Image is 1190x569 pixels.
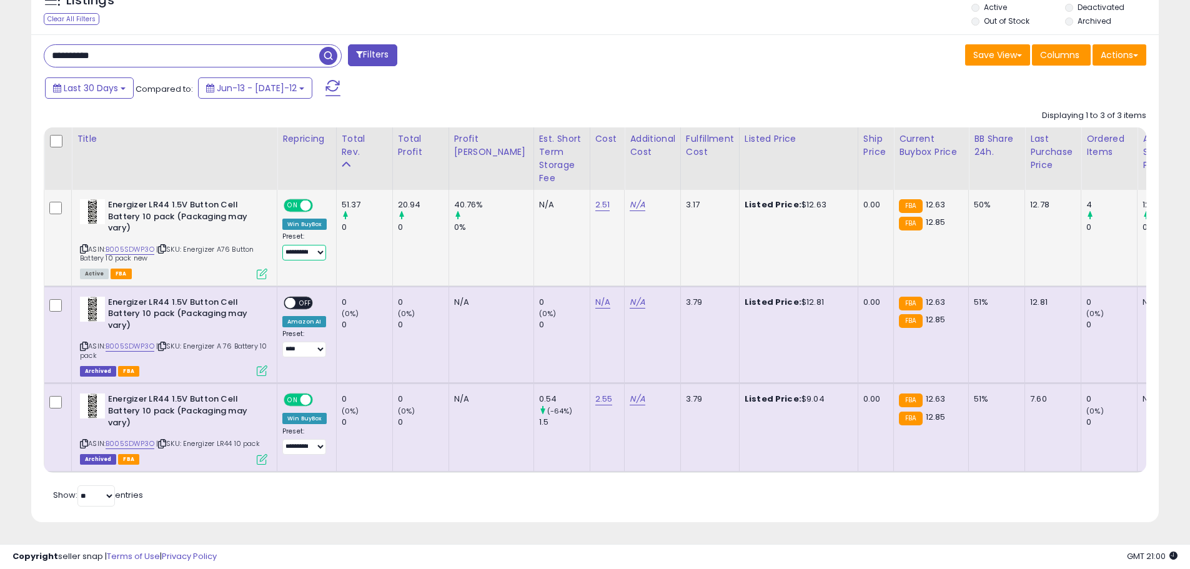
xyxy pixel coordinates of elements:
[1086,199,1137,210] div: 4
[80,393,105,418] img: 51Ox0UW5zsL._SL40_.jpg
[899,393,922,407] small: FBA
[1078,16,1111,26] label: Archived
[965,44,1030,66] button: Save View
[899,199,922,213] small: FBA
[282,413,327,424] div: Win BuyBox
[1040,49,1079,61] span: Columns
[106,341,154,352] a: B005SDWP3O
[77,132,272,146] div: Title
[342,199,392,210] div: 51.37
[80,244,254,263] span: | SKU: Energizer A76 Button Battery 10 pack new
[398,319,449,330] div: 0
[899,412,922,425] small: FBA
[454,297,524,308] div: N/A
[1078,2,1124,12] label: Deactivated
[1030,297,1071,308] div: 12.81
[1086,319,1137,330] div: 0
[311,200,331,211] span: OFF
[342,406,359,416] small: (0%)
[398,417,449,428] div: 0
[899,297,922,310] small: FBA
[80,199,267,278] div: ASIN:
[311,395,331,405] span: OFF
[342,393,392,405] div: 0
[454,393,524,405] div: N/A
[745,296,801,308] b: Listed Price:
[53,489,143,501] span: Show: entries
[863,297,884,308] div: 0.00
[630,199,645,211] a: N/A
[539,132,585,185] div: Est. Short Term Storage Fee
[745,199,801,210] b: Listed Price:
[595,199,610,211] a: 2.51
[106,244,154,255] a: B005SDWP3O
[686,199,730,210] div: 3.17
[282,232,327,260] div: Preset:
[984,2,1007,12] label: Active
[342,319,392,330] div: 0
[118,366,139,377] span: FBA
[595,296,610,309] a: N/A
[1086,297,1137,308] div: 0
[454,199,533,210] div: 40.76%
[398,309,415,319] small: (0%)
[1127,550,1178,562] span: 2025-08-12 21:00 GMT
[162,550,217,562] a: Privacy Policy
[398,406,415,416] small: (0%)
[630,296,645,309] a: N/A
[80,454,116,465] span: Listings that have been deleted from Seller Central
[630,393,645,405] a: N/A
[1086,406,1104,416] small: (0%)
[342,309,359,319] small: (0%)
[863,199,884,210] div: 0.00
[745,199,848,210] div: $12.63
[156,438,260,448] span: | SKU: Energizer LR44 10 pack
[984,16,1029,26] label: Out of Stock
[899,132,963,159] div: Current Buybox Price
[1030,393,1071,405] div: 7.60
[547,406,573,416] small: (-64%)
[539,309,557,319] small: (0%)
[398,222,449,233] div: 0
[595,132,620,146] div: Cost
[454,222,533,233] div: 0%
[926,296,946,308] span: 12.63
[282,330,327,358] div: Preset:
[745,297,848,308] div: $12.81
[80,199,105,224] img: 51Ox0UW5zsL._SL40_.jpg
[1086,222,1137,233] div: 0
[686,297,730,308] div: 3.79
[1143,297,1184,308] div: N/A
[106,438,154,449] a: B005SDWP3O
[539,393,590,405] div: 0.54
[285,200,300,211] span: ON
[342,297,392,308] div: 0
[454,132,528,159] div: Profit [PERSON_NAME]
[926,199,946,210] span: 12.63
[44,13,99,25] div: Clear All Filters
[107,550,160,562] a: Terms of Use
[745,393,801,405] b: Listed Price:
[1042,110,1146,122] div: Displaying 1 to 3 of 3 items
[118,454,139,465] span: FBA
[398,297,449,308] div: 0
[926,314,946,325] span: 12.85
[342,222,392,233] div: 0
[198,77,312,99] button: Jun-13 - [DATE]-12
[1086,309,1104,319] small: (0%)
[1086,132,1132,159] div: Ordered Items
[1086,393,1137,405] div: 0
[80,269,109,279] span: All listings currently available for purchase on Amazon
[745,132,853,146] div: Listed Price
[539,297,590,308] div: 0
[863,393,884,405] div: 0.00
[285,395,300,405] span: ON
[136,83,193,95] span: Compared to:
[108,297,260,335] b: Energizer LR44 1.5V Button Cell Battery 10 pack (Packaging may vary)
[539,319,590,330] div: 0
[80,297,267,375] div: ASIN:
[342,132,387,159] div: Total Rev.
[926,216,946,228] span: 12.85
[1093,44,1146,66] button: Actions
[1143,393,1184,405] div: N/A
